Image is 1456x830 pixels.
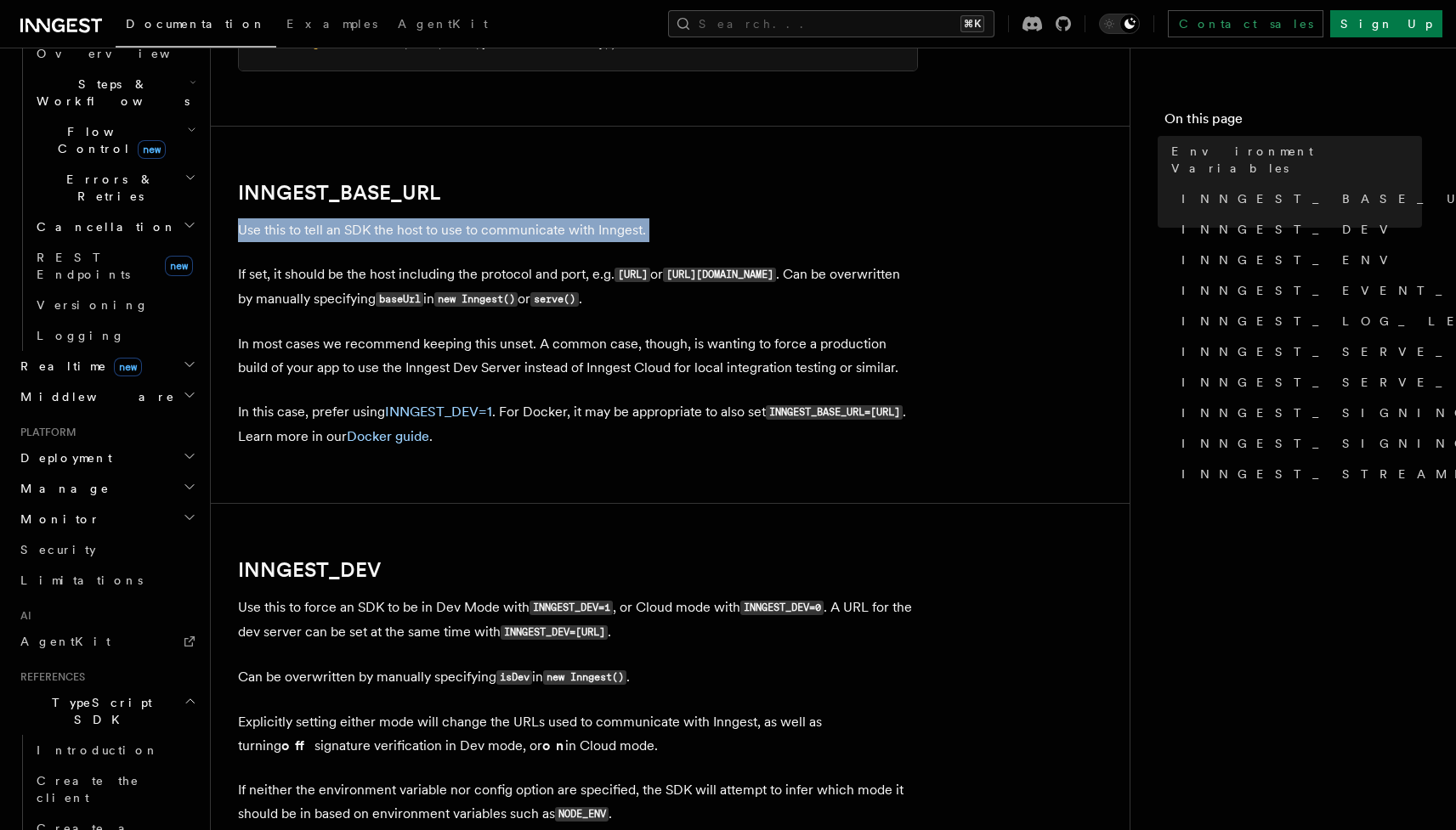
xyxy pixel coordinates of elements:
[14,388,175,405] span: Middleware
[30,116,200,164] button: Flow Controlnew
[1175,306,1422,336] a: INNGEST_LOG_LEVEL
[14,480,110,497] span: Manage
[14,358,142,375] span: Realtime
[385,404,492,420] a: INNGEST_DEV=1
[740,601,824,615] code: INNGEST_DEV=0
[376,292,423,307] code: baseUrl
[1175,459,1422,489] a: INNGEST_STREAMING
[542,737,565,754] strong: on
[530,292,578,307] code: serve()
[281,737,314,754] strong: off
[530,601,613,615] code: INNGEST_DEV=1
[14,687,200,735] button: TypeScript SDK
[14,381,200,412] button: Middleware
[37,329,125,342] span: Logging
[30,69,200,116] button: Steps & Workflows
[30,765,200,813] a: Create the client
[138,140,166,159] span: new
[1175,398,1422,428] a: INNGEST_SIGNING_KEY
[238,665,918,690] p: Can be overwritten by manually specifying in .
[1175,367,1422,398] a: INNGEST_SERVE_PATH
[766,405,903,420] code: INNGEST_BASE_URL=[URL]
[14,351,200,381] button: Realtimenew
[1171,143,1422,177] span: Environment Variables
[388,5,498,46] a: AgentKit
[1168,10,1323,37] a: Contact sales
[30,171,184,205] span: Errors & Retries
[14,38,200,351] div: Inngest Functions
[37,251,130,281] span: REST Endpoints
[276,5,388,46] a: Examples
[14,609,31,623] span: AI
[30,290,200,320] a: Versioning
[14,670,85,684] span: References
[30,735,200,765] a: Introduction
[20,543,96,556] span: Security
[30,242,200,290] a: REST Endpointsnew
[30,123,187,157] span: Flow Control
[30,212,200,242] button: Cancellation
[14,449,112,466] span: Deployment
[14,534,200,565] a: Security
[238,710,918,758] p: Explicitly setting either mode will change the URLs used to communicate with Inngest, as well as ...
[238,778,918,827] p: If neither the environment variable nor config option are specified, the SDK will attempt to infe...
[37,47,212,60] span: Overview
[1175,275,1422,306] a: INNGEST_EVENT_KEY
[1175,428,1422,459] a: INNGEST_SIGNING_KEY_FALLBACK
[1164,109,1422,136] h4: On this page
[14,426,76,439] span: Platform
[30,218,177,235] span: Cancellation
[238,558,381,582] a: INNGEST_DEV
[14,473,200,504] button: Manage
[238,263,918,312] p: If set, it should be the host including the protocol and port, e.g. or . Can be overwritten by ma...
[238,400,918,449] p: In this case, prefer using . For Docker, it may be appropriate to also set . Learn more in our .
[14,626,200,657] a: AgentKit
[14,443,200,473] button: Deployment
[165,256,193,276] span: new
[37,743,159,757] span: Introduction
[1181,221,1398,238] span: INNGEST_DEV
[960,15,984,32] kbd: ⌘K
[30,76,190,110] span: Steps & Workflows
[14,694,184,728] span: TypeScript SDK
[30,38,200,69] a: Overview
[1181,251,1398,268] span: INNGEST_ENV
[37,774,139,805] span: Create the client
[496,670,532,685] code: isDev
[501,625,608,640] code: INNGEST_DEV=[URL]
[668,10,994,37] button: Search...⌘K
[238,181,440,205] a: INNGEST_BASE_URL
[286,17,377,31] span: Examples
[14,504,200,534] button: Monitor
[1330,10,1442,37] a: Sign Up
[14,565,200,596] a: Limitations
[116,5,276,48] a: Documentation
[1175,245,1422,275] a: INNGEST_ENV
[1099,14,1140,34] button: Toggle dark mode
[30,164,200,212] button: Errors & Retries
[30,320,200,351] a: Logging
[398,17,488,31] span: AgentKit
[114,358,142,376] span: new
[37,298,149,312] span: Versioning
[238,218,918,242] p: Use this to tell an SDK the host to use to communicate with Inngest.
[1175,214,1422,245] a: INNGEST_DEV
[615,268,650,282] code: [URL]
[555,807,609,822] code: NODE_ENV
[238,596,918,645] p: Use this to force an SDK to be in Dev Mode with , or Cloud mode with . A URL for the dev server c...
[238,332,918,380] p: In most cases we recommend keeping this unset. A common case, though, is wanting to force a produ...
[543,670,626,685] code: new Inngest()
[1175,336,1422,367] a: INNGEST_SERVE_HOST
[14,511,100,528] span: Monitor
[1164,136,1422,184] a: Environment Variables
[434,292,518,307] code: new Inngest()
[126,17,266,31] span: Documentation
[347,428,429,444] a: Docker guide
[20,635,110,648] span: AgentKit
[663,268,776,282] code: [URL][DOMAIN_NAME]
[1175,184,1422,214] a: INNGEST_BASE_URL
[20,573,143,587] span: Limitations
